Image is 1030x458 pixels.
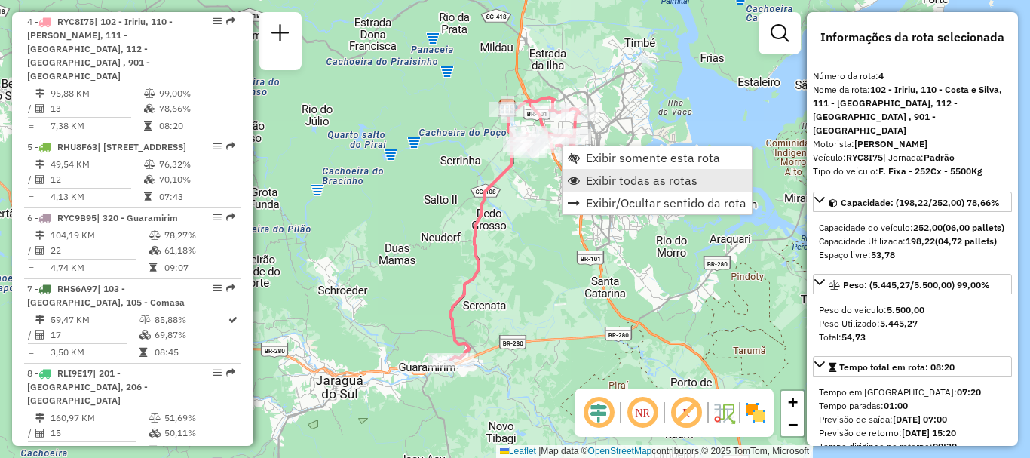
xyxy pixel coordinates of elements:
td: 4,13 KM [50,189,143,204]
strong: [DATE] 07:00 [893,413,947,425]
i: % de utilização do peso [149,413,161,423]
span: | [STREET_ADDRESS] [97,141,186,152]
i: Tempo total em rota [144,121,152,131]
div: Capacidade do veículo: [819,221,1006,235]
strong: 01:00 [884,400,908,411]
td: 22 [50,243,149,258]
td: = [27,443,35,458]
span: RHS6A97 [57,283,97,294]
em: Rota exportada [226,17,235,26]
td: = [27,345,35,360]
td: / [27,243,35,258]
i: % de utilização da cubagem [149,246,161,255]
a: OpenStreetMap [588,446,652,456]
div: Total: [819,330,1006,344]
td: 15 [50,426,149,441]
div: Tipo do veículo: [813,164,1012,178]
i: Distância Total [35,160,44,169]
strong: RYC8I75 [846,152,883,163]
a: Zoom in [781,391,804,413]
span: 5 - [27,141,186,152]
td: 50,11% [164,426,235,441]
span: Ocultar NR [624,395,661,431]
td: 70,10% [158,172,235,187]
td: / [27,172,35,187]
div: Número da rota: [813,69,1012,83]
i: % de utilização da cubagem [144,104,155,113]
i: Total de Atividades [35,429,44,438]
a: Peso: (5.445,27/5.500,00) 99,00% [813,274,1012,294]
li: Exibir todas as rotas [563,169,752,192]
i: % de utilização da cubagem [144,175,155,184]
span: Tempo total em rota: 08:20 [839,361,955,373]
a: Exibir filtros [765,18,795,48]
a: Tempo total em rota: 08:20 [813,356,1012,377]
em: Rota exportada [226,213,235,222]
span: 7 - [27,283,185,308]
strong: 07:20 [957,386,981,398]
i: % de utilização do peso [149,231,161,240]
div: Previsão de saída: [819,413,1006,426]
span: + [788,392,798,411]
div: Previsão de retorno: [819,426,1006,440]
strong: 5.445,27 [880,318,918,329]
em: Opções [213,284,222,293]
h4: Informações da rota selecionada [813,30,1012,45]
span: − [788,415,798,434]
i: % de utilização do peso [144,160,155,169]
div: Veículo: [813,151,1012,164]
td: 76,32% [158,157,235,172]
span: Exibir somente esta rota [586,152,720,164]
em: Rota exportada [226,368,235,377]
span: | 102 - Iririu, 110 - [PERSON_NAME], 111 - [GEOGRAPHIC_DATA], 112 - [GEOGRAPHIC_DATA] , 901 - [GE... [27,16,173,81]
td: 99,00% [158,86,235,101]
span: Peso do veículo: [819,304,924,315]
td: 07:43 [158,189,235,204]
strong: Padrão [924,152,955,163]
strong: [PERSON_NAME] [854,138,927,149]
span: 8 - [27,367,148,406]
i: % de utilização da cubagem [149,429,161,438]
strong: 54,73 [841,331,866,343]
td: 09:15 [164,443,235,458]
i: Tempo total em rota [139,348,147,357]
span: | 103 - [GEOGRAPHIC_DATA], 105 - Comasa [27,283,185,308]
i: Total de Atividades [35,330,44,340]
i: Tempo total em rota [144,192,152,201]
span: Exibir rótulo [668,395,704,431]
td: 08:20 [158,118,235,134]
span: Peso: (5.445,27/5.500,00) 99,00% [843,279,990,290]
i: % de utilização do peso [144,89,155,98]
td: 49,54 KM [50,157,143,172]
span: Capacidade: (198,22/252,00) 78,66% [841,197,1000,208]
td: = [27,118,35,134]
td: / [27,101,35,116]
td: 10,73 KM [50,443,149,458]
td: 51,69% [164,410,235,426]
i: Tempo total em rota [149,263,157,272]
i: Distância Total [35,413,44,423]
em: Rota exportada [226,284,235,293]
div: Nome da rota: [813,83,1012,137]
td: 95,88 KM [50,86,143,101]
td: 08:45 [154,345,227,360]
span: | 320 - Guaramirim [97,212,178,223]
td: 09:07 [164,260,235,275]
strong: [DATE] 15:20 [902,427,956,438]
div: Motorista: [813,137,1012,151]
div: Espaço livre: [819,248,1006,262]
strong: 4 [878,70,884,81]
em: Rota exportada [226,142,235,151]
td: / [27,426,35,441]
span: RHU8F63 [57,141,97,152]
div: Tempo dirigindo no retorno: [819,440,1006,453]
i: Rota otimizada [228,315,238,324]
strong: F. Fixa - 252Cx - 5500Kg [878,165,982,177]
td: 160,97 KM [50,410,149,426]
td: / [27,327,35,343]
td: 78,66% [158,101,235,116]
td: 13 [50,101,143,116]
div: Tempo em [GEOGRAPHIC_DATA]: [819,386,1006,399]
td: 59,47 KM [50,312,139,327]
a: Capacidade: (198,22/252,00) 78,66% [813,192,1012,212]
